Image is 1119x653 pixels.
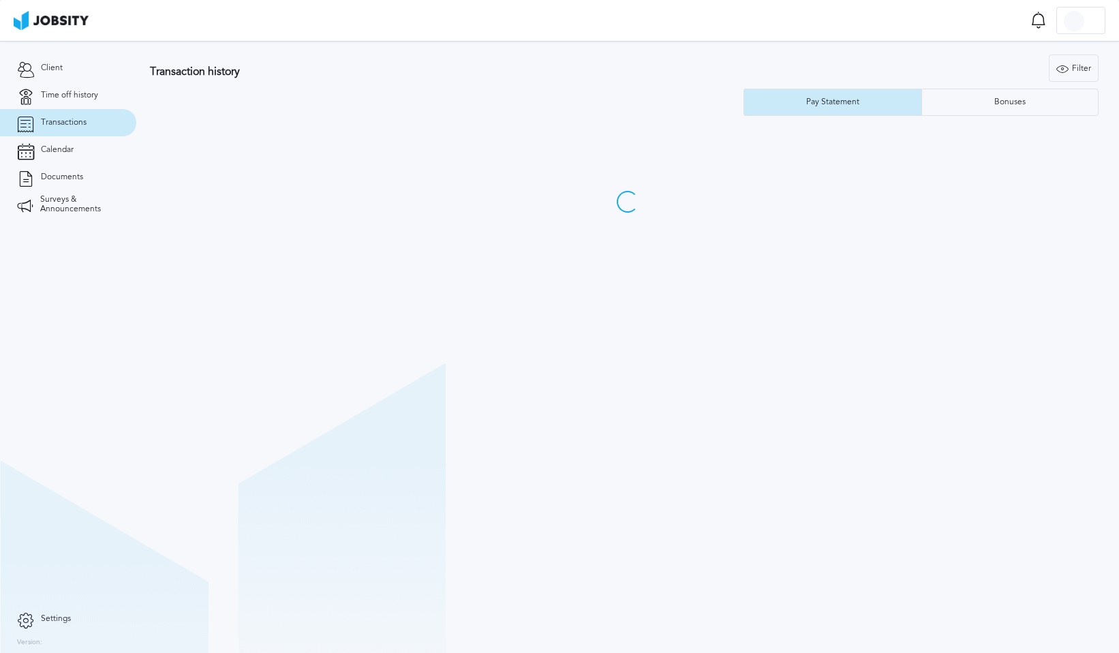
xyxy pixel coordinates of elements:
span: Client [41,63,63,73]
div: Bonuses [987,97,1032,107]
label: Version: [17,639,42,647]
span: Settings [41,614,71,624]
button: Pay Statement [744,89,921,116]
span: Calendar [41,145,74,155]
span: Documents [41,172,83,182]
span: Surveys & Announcements [40,195,119,214]
span: Time off history [41,91,98,100]
h3: Transaction history [150,65,669,78]
span: Transactions [41,118,87,127]
button: Filter [1049,55,1099,82]
img: ab4bad089aa723f57921c736e9817d99.png [14,11,89,30]
div: Pay Statement [799,97,866,107]
button: Bonuses [921,89,1099,116]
